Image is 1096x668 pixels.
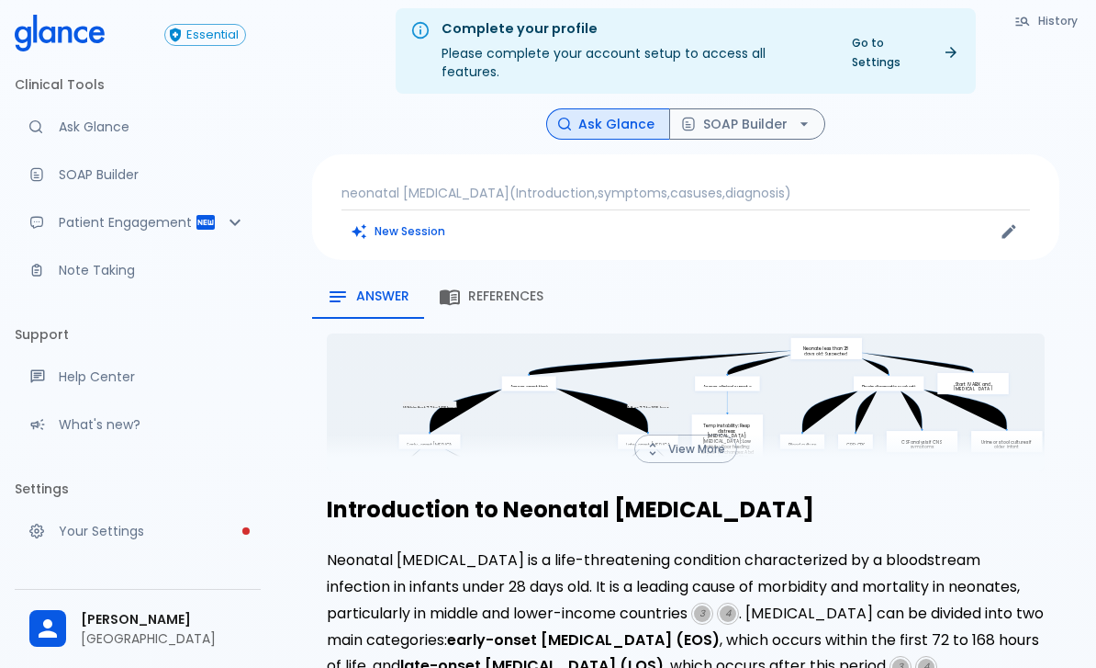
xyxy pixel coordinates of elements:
p: Ask Glance [59,118,246,136]
strong: early-onset [MEDICAL_DATA] (EOS) [447,629,720,651]
p: Begin diagnostic evaluation [862,385,917,391]
div: Complete your profile [442,19,826,40]
h2: Introduction to Neonatal [MEDICAL_DATA] [327,490,1045,529]
button: Ask Glance [546,108,670,141]
p: Assess clinical symptoms [703,385,758,391]
div: [PERSON_NAME][GEOGRAPHIC_DATA] [15,597,261,661]
li: Settings [15,467,261,511]
span: References [468,289,543,305]
p: [GEOGRAPHIC_DATA] [81,629,246,648]
p: neonatal [MEDICAL_DATA](Introduction,symptoms,casuses,diagnosis) [341,184,1030,202]
span: 3 [694,606,710,622]
span: Essential [180,28,245,42]
a: Please complete account setup [15,511,261,551]
a: Docugen: Compose a clinical documentation in seconds [15,154,261,195]
p: SOAP Builder [59,165,246,184]
a: Click to view or change your subscription [164,24,261,46]
button: View More [634,435,737,463]
p: Start IV ABX and [MEDICAL_DATA] [945,381,1001,391]
li: Support [15,312,261,357]
li: Clinical Tools [15,62,261,107]
p: Your Settings [59,522,246,540]
span: Answer [356,289,409,305]
button: History [1005,7,1089,34]
p: Within first 72 to 168 hours [403,406,458,412]
button: Edit [995,218,1023,245]
span: [PERSON_NAME] [81,610,246,629]
a: Get help from our support team [15,357,261,397]
button: Essential [164,24,246,46]
p: Neonate less than 28 days old: Suspected [MEDICAL_DATA] [799,346,854,362]
button: Clears all inputs and results. [341,218,456,244]
p: Patient Engagement [59,213,195,232]
div: Recent updates and feature releases [15,404,261,445]
p: After 72 to 168 hours [627,406,671,412]
a: Moramiz: Find ICD10AM codes instantly [15,107,261,147]
p: Note Taking [59,261,246,279]
div: Patient Reports & Referrals [15,202,261,243]
button: SOAP Builder [669,108,825,141]
a: Go to Settings [841,29,968,75]
p: Help Center [59,368,246,386]
a: Advanced note-taking [15,250,261,290]
p: Temp instability: Resp distress: [MEDICAL_DATA]: [MEDICAL_DATA]: Low activity: Poor feeding: Seiz... [700,424,755,466]
p: Assess onset timing [510,385,553,391]
p: What's new? [59,415,246,434]
span: 4 [720,606,736,622]
div: Please complete your account setup to access all features. [442,14,826,88]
